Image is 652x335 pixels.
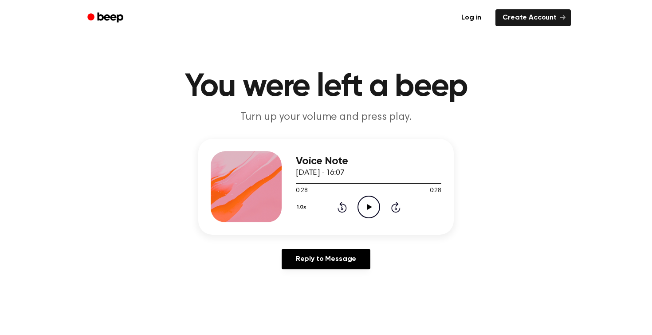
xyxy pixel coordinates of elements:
span: 0:28 [296,186,307,196]
button: 1.0x [296,200,309,215]
a: Create Account [495,9,571,26]
h1: You were left a beep [99,71,553,103]
p: Turn up your volume and press play. [156,110,496,125]
a: Beep [81,9,131,27]
a: Reply to Message [282,249,370,269]
a: Log in [452,8,490,28]
span: [DATE] · 16:07 [296,169,345,177]
span: 0:28 [430,186,441,196]
h3: Voice Note [296,155,441,167]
